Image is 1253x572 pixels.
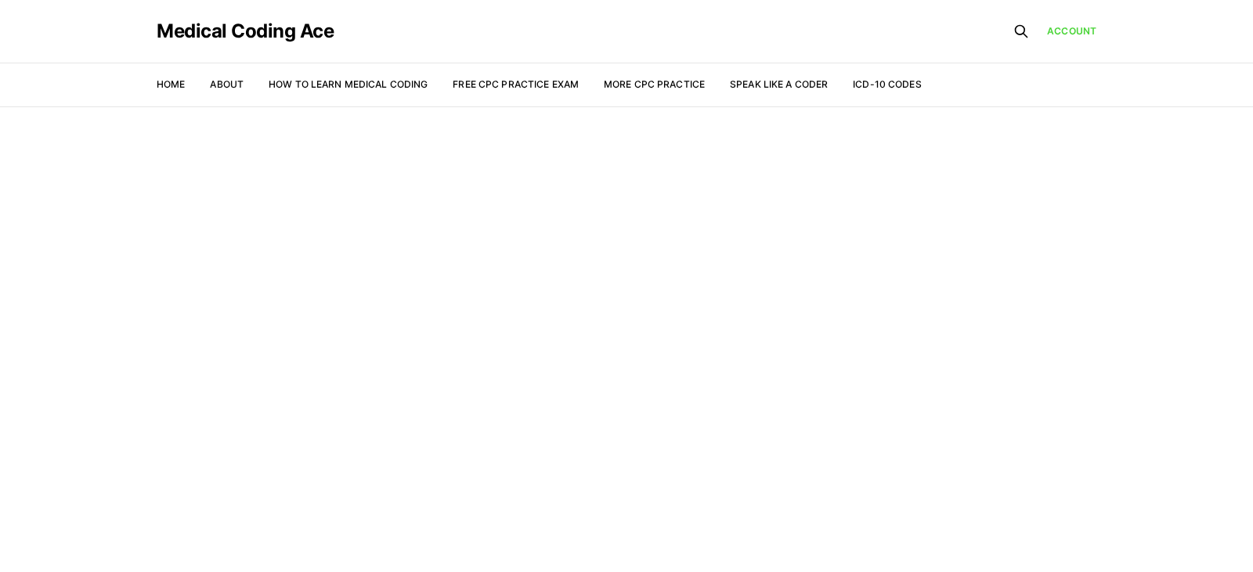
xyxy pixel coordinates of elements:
a: ICD-10 Codes [853,78,921,90]
a: More CPC Practice [604,78,705,90]
a: Free CPC Practice Exam [453,78,579,90]
a: Medical Coding Ace [157,22,334,41]
a: Home [157,78,185,90]
a: Account [1047,24,1096,38]
a: How to Learn Medical Coding [269,78,428,90]
a: About [210,78,244,90]
a: Speak Like a Coder [730,78,828,90]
